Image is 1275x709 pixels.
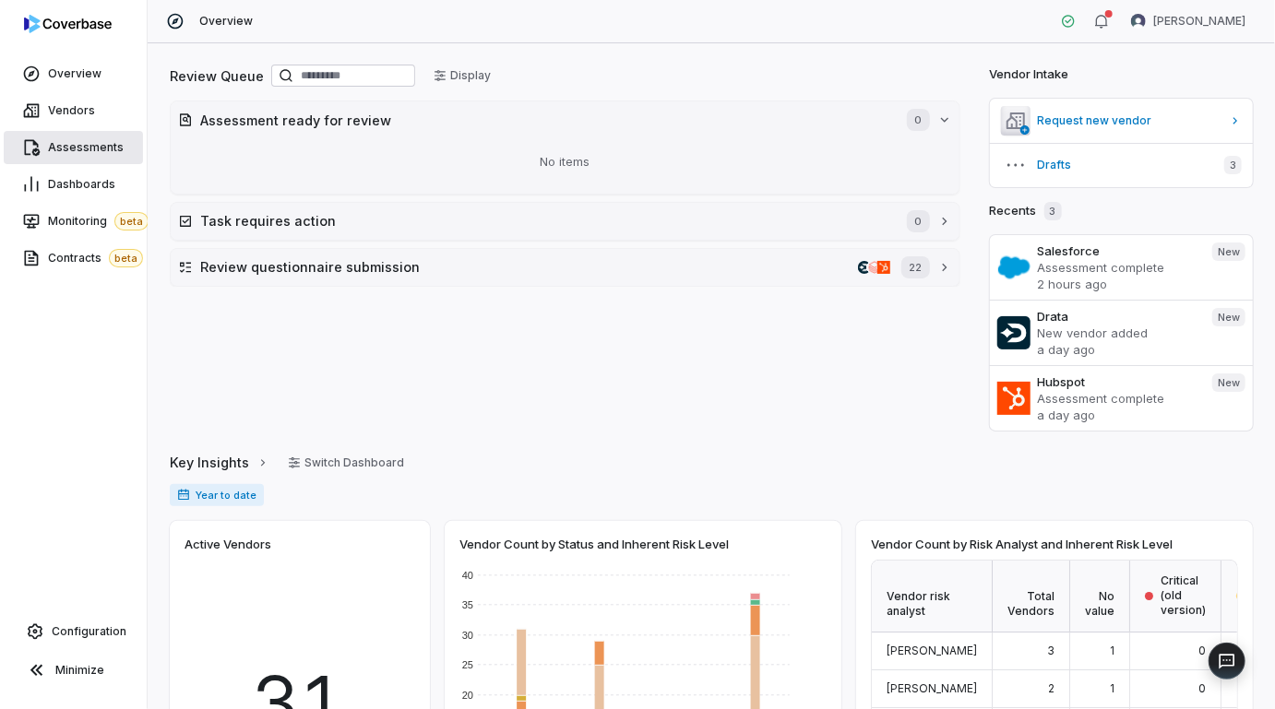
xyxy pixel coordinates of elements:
[907,210,929,232] span: 0
[48,177,115,192] span: Dashboards
[1048,681,1055,695] span: 2
[24,15,112,33] img: logo-D7KZi-bG.svg
[200,211,888,230] h2: Task requires action
[48,249,143,267] span: Contracts
[872,561,993,632] div: Vendor risk analyst
[907,109,929,131] span: 0
[48,66,101,81] span: Overview
[901,256,929,278] span: 22
[1212,242,1245,261] span: New
[887,644,977,657] span: [PERSON_NAME]
[55,663,104,678] span: Minimize
[164,443,275,482] button: Key Insights
[4,205,143,238] a: Monitoringbeta
[7,615,139,648] a: Configuration
[1038,325,1198,341] p: New vendor added
[4,242,143,275] a: Contractsbeta
[171,101,959,138] button: Assessment ready for review0
[1110,644,1114,657] span: 1
[462,570,473,581] text: 40
[109,249,143,267] span: beta
[170,443,269,482] a: Key Insights
[1038,276,1198,292] p: 2 hours ago
[1038,158,1209,172] span: Drafts
[1212,373,1245,392] span: New
[1047,644,1055,657] span: 3
[48,212,149,230] span: Monitoring
[1038,242,1198,259] h3: Salesforce
[993,561,1070,632] div: Total Vendors
[52,624,126,639] span: Configuration
[1161,573,1206,618] span: Critical (old version)
[462,599,473,610] text: 35
[1153,14,1245,29] span: [PERSON_NAME]
[170,66,264,86] h2: Review Queue
[1131,14,1146,29] img: David Gold avatar
[1212,308,1245,326] span: New
[178,138,952,186] div: No items
[459,536,729,552] span: Vendor Count by Status and Inherent Risk Level
[1038,390,1198,407] p: Assessment complete
[48,103,95,118] span: Vendors
[1198,681,1206,695] span: 0
[1038,407,1198,423] p: a day ago
[4,168,143,201] a: Dashboards
[1224,156,1242,174] span: 3
[200,111,888,130] h2: Assessment ready for review
[990,300,1254,365] a: DrataNew vendor addeda day agoNew
[171,203,959,240] button: Task requires action0
[7,652,139,689] button: Minimize
[1038,341,1198,358] p: a day ago
[990,65,1069,84] h2: Vendor Intake
[48,140,124,155] span: Assessments
[114,212,149,230] span: beta
[200,257,851,277] h2: Review questionnaire submission
[990,143,1254,187] button: Drafts3
[462,659,473,670] text: 25
[4,57,143,90] a: Overview
[1198,644,1206,657] span: 0
[1038,259,1198,276] p: Assessment complete
[177,489,190,502] svg: Date range for report
[171,249,959,286] button: Review questionnaire submissiondrata.comdatabricks.comhubspot.com22
[4,131,143,164] a: Assessments
[990,235,1254,300] a: SalesforceAssessment complete2 hours agoNew
[1044,202,1062,220] span: 3
[170,484,264,506] span: Year to date
[1070,561,1130,632] div: No value
[990,202,1062,220] h2: Recents
[462,630,473,641] text: 30
[423,62,502,89] button: Display
[1038,373,1198,390] h3: Hubspot
[185,536,271,552] span: Active Vendors
[170,453,249,472] span: Key Insights
[199,14,253,29] span: Overview
[4,94,143,127] a: Vendors
[990,99,1254,143] a: Request new vendor
[1038,113,1222,128] span: Request new vendor
[462,690,473,701] text: 20
[887,681,977,695] span: [PERSON_NAME]
[871,536,1173,552] span: Vendor Count by Risk Analyst and Inherent Risk Level
[1038,308,1198,325] h3: Drata
[1120,7,1257,35] button: David Gold avatar[PERSON_NAME]
[277,449,415,477] button: Switch Dashboard
[990,365,1254,431] a: HubspotAssessment completea day agoNew
[1110,681,1114,695] span: 1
